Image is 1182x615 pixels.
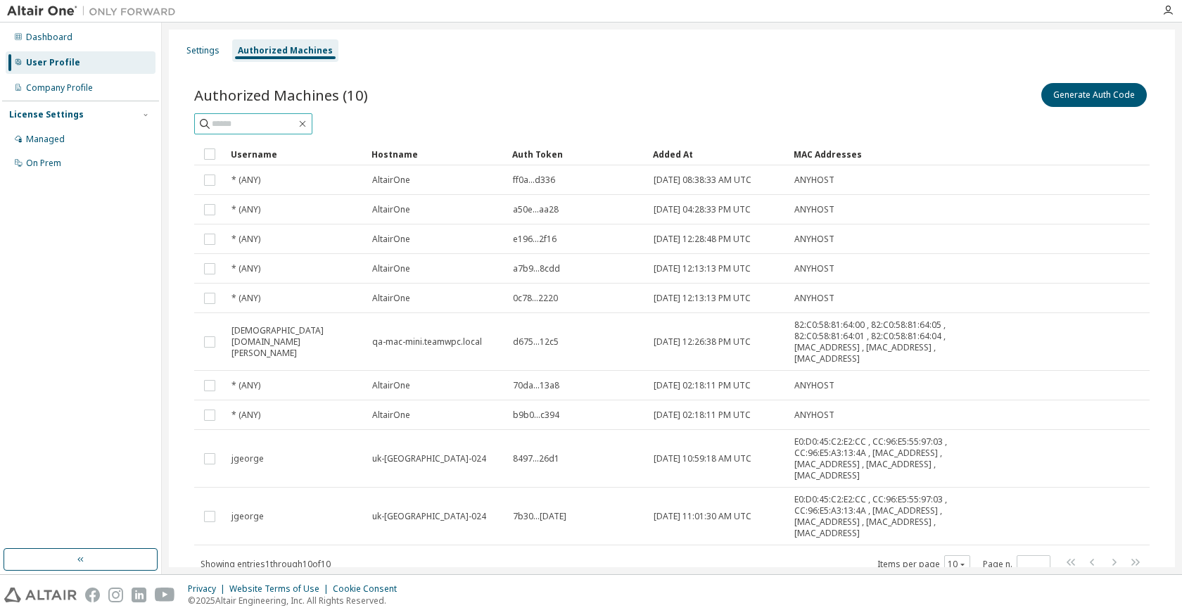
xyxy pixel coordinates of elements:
[26,134,65,145] div: Managed
[194,85,368,105] span: Authorized Machines (10)
[372,511,486,522] span: uk-[GEOGRAPHIC_DATA]-024
[372,410,410,421] span: AltairOne
[372,336,482,348] span: qa-mac-mini.teamwpc.local
[231,511,264,522] span: jgeorge
[654,234,751,245] span: [DATE] 12:28:48 PM UTC
[654,410,751,421] span: [DATE] 02:18:11 PM UTC
[794,494,994,539] span: E0:D0:45:C2:E2:CC , CC:96:E5:55:97:03 , CC:96:E5:A3:13:4A , [MAC_ADDRESS] , [MAC_ADDRESS] , [MAC_...
[794,143,995,165] div: MAC Addresses
[4,588,77,602] img: altair_logo.svg
[9,109,84,120] div: License Settings
[155,588,175,602] img: youtube.svg
[1041,83,1147,107] button: Generate Auth Code
[231,234,260,245] span: * (ANY)
[513,175,555,186] span: ff0a...d336
[333,583,405,595] div: Cookie Consent
[231,410,260,421] span: * (ANY)
[794,234,834,245] span: ANYHOST
[188,583,229,595] div: Privacy
[513,453,559,464] span: 8497...26d1
[26,32,72,43] div: Dashboard
[654,263,751,274] span: [DATE] 12:13:13 PM UTC
[85,588,100,602] img: facebook.svg
[513,511,566,522] span: 7b30...[DATE]
[513,410,559,421] span: b9b0...c394
[794,293,834,304] span: ANYHOST
[231,263,260,274] span: * (ANY)
[654,336,751,348] span: [DATE] 12:26:38 PM UTC
[372,453,486,464] span: uk-[GEOGRAPHIC_DATA]-024
[983,555,1050,573] span: Page n.
[654,453,751,464] span: [DATE] 10:59:18 AM UTC
[794,263,834,274] span: ANYHOST
[132,588,146,602] img: linkedin.svg
[372,204,410,215] span: AltairOne
[653,143,782,165] div: Added At
[654,293,751,304] span: [DATE] 12:13:13 PM UTC
[654,175,751,186] span: [DATE] 08:38:33 AM UTC
[877,555,970,573] span: Items per page
[372,293,410,304] span: AltairOne
[231,325,360,359] span: [DEMOGRAPHIC_DATA][DOMAIN_NAME][PERSON_NAME]
[186,45,220,56] div: Settings
[512,143,642,165] div: Auth Token
[513,263,560,274] span: a7b9...8cdd
[229,583,333,595] div: Website Terms of Use
[231,293,260,304] span: * (ANY)
[26,82,93,94] div: Company Profile
[513,234,557,245] span: e196...2f16
[794,204,834,215] span: ANYHOST
[108,588,123,602] img: instagram.svg
[948,559,967,570] button: 10
[231,453,264,464] span: jgeorge
[513,293,558,304] span: 0c78...2220
[513,336,559,348] span: d675...12c5
[201,558,331,570] span: Showing entries 1 through 10 of 10
[231,143,360,165] div: Username
[654,204,751,215] span: [DATE] 04:28:33 PM UTC
[794,319,994,364] span: 82:C0:58:81:64:00 , 82:C0:58:81:64:05 , 82:C0:58:81:64:01 , 82:C0:58:81:64:04 , [MAC_ADDRESS] , [...
[231,204,260,215] span: * (ANY)
[654,511,751,522] span: [DATE] 11:01:30 AM UTC
[231,380,260,391] span: * (ANY)
[372,234,410,245] span: AltairOne
[794,436,994,481] span: E0:D0:45:C2:E2:CC , CC:96:E5:55:97:03 , CC:96:E5:A3:13:4A , [MAC_ADDRESS] , [MAC_ADDRESS] , [MAC_...
[26,158,61,169] div: On Prem
[372,175,410,186] span: AltairOne
[372,263,410,274] span: AltairOne
[654,380,751,391] span: [DATE] 02:18:11 PM UTC
[238,45,333,56] div: Authorized Machines
[188,595,405,607] p: © 2025 Altair Engineering, Inc. All Rights Reserved.
[7,4,183,18] img: Altair One
[513,380,559,391] span: 70da...13a8
[794,380,834,391] span: ANYHOST
[372,380,410,391] span: AltairOne
[26,57,80,68] div: User Profile
[513,204,559,215] span: a50e...aa28
[794,175,834,186] span: ANYHOST
[231,175,260,186] span: * (ANY)
[794,410,834,421] span: ANYHOST
[371,143,501,165] div: Hostname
